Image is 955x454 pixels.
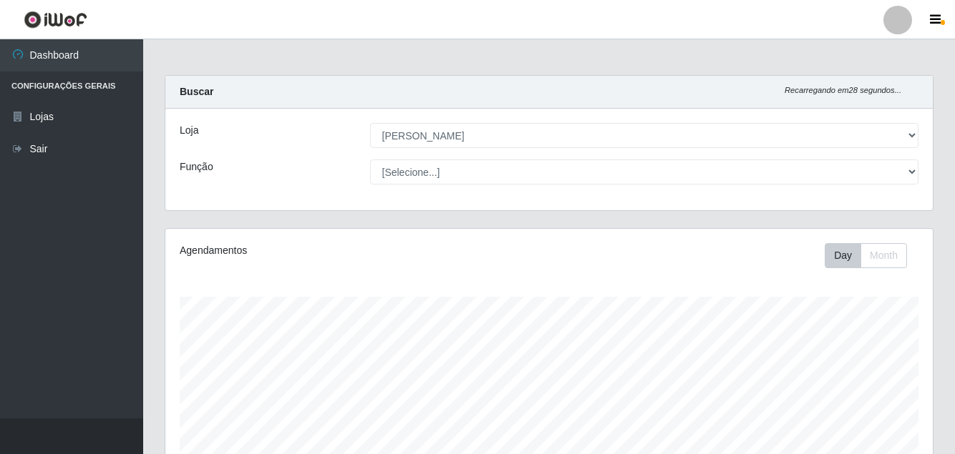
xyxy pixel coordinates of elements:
[180,86,213,97] strong: Buscar
[825,243,918,268] div: Toolbar with button groups
[180,159,213,174] label: Função
[180,123,198,138] label: Loja
[24,11,87,29] img: CoreUI Logo
[825,243,861,268] button: Day
[861,243,907,268] button: Month
[825,243,907,268] div: First group
[180,243,475,258] div: Agendamentos
[785,86,901,94] i: Recarregando em 28 segundos...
